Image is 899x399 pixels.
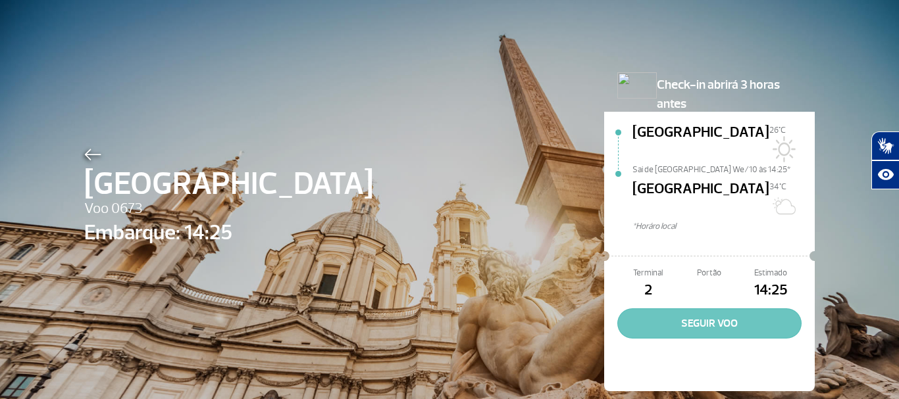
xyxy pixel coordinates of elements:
[740,279,802,302] span: 14:25
[617,279,679,302] span: 2
[769,181,786,192] span: 34°C
[769,136,796,162] img: Sol
[84,160,373,208] span: [GEOGRAPHIC_DATA]
[632,122,769,164] span: [GEOGRAPHIC_DATA]
[769,193,796,219] img: Sol com muitas nuvens
[84,217,373,248] span: Embarque: 14:25
[617,267,679,279] span: Terminal
[632,220,815,233] span: *Horáro local
[769,125,786,135] span: 26°C
[871,131,899,189] div: Plugin de acessibilidade da Hand Talk.
[84,198,373,220] span: Voo 0673
[632,164,815,173] span: Sai de [GEOGRAPHIC_DATA] We/10 às 14:25*
[740,267,802,279] span: Estimado
[679,267,740,279] span: Portão
[617,308,802,339] button: SEGUIR VOO
[632,178,769,220] span: [GEOGRAPHIC_DATA]
[871,160,899,189] button: Abrir recursos assistivos.
[871,131,899,160] button: Abrir tradutor de língua de sinais.
[657,72,802,114] span: Check-in abrirá 3 horas antes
